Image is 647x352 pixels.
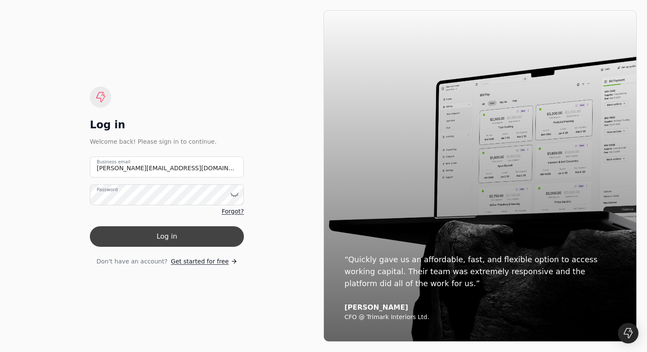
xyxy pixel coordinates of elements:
[344,254,616,290] div: “Quickly gave us an affordable, fast, and flexible option to access working capital. Their team w...
[97,186,118,193] label: Password
[344,303,616,312] div: [PERSON_NAME]
[97,158,131,165] label: Business email
[222,207,244,216] a: Forgot?
[90,118,244,132] div: Log in
[96,257,167,266] span: Don't have an account?
[90,226,244,247] button: Log in
[90,137,244,146] div: Welcome back! Please sign in to continue.
[171,257,229,266] span: Get started for free
[171,257,237,266] a: Get started for free
[618,323,638,343] div: Open Intercom Messenger
[344,314,616,321] div: CFO @ Trimark Interiors Ltd.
